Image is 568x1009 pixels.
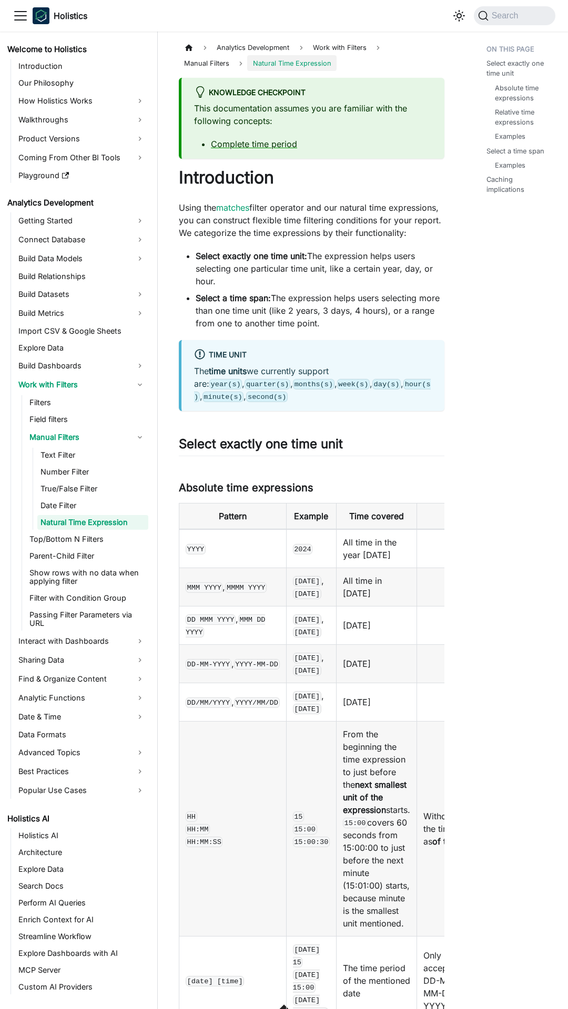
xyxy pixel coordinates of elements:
a: Playground [15,168,148,183]
span: Natural Time Expression [247,55,336,70]
a: Coming From Other BI Tools [15,149,148,166]
a: Absolute time expressions [495,83,547,103]
a: Analytic Functions [15,689,148,706]
a: Text Filter [37,448,148,462]
code: [DATE] [293,665,321,676]
span: Work with Filters [308,40,372,55]
td: , [286,683,336,722]
code: [date] [time] [186,976,244,986]
a: Perform AI Queries [15,895,148,910]
code: months(s) [293,379,334,389]
a: Holistics AI [4,811,148,826]
code: [DATE] [293,653,321,663]
a: Date Filter [37,498,148,513]
a: Work with Filters [15,376,148,393]
a: Search Docs [15,879,148,893]
a: Build Relationships [15,269,148,284]
a: Popular Use Cases [15,782,148,799]
img: Holistics [33,7,49,24]
a: Sharing Data [15,652,148,668]
code: [DATE] [293,576,321,586]
td: , [286,606,336,645]
code: minute(s) [202,392,244,402]
code: year(s) [209,379,242,389]
code: quarter(s) [245,379,290,389]
a: Show rows with no data when applying filter [26,565,148,589]
td: [DATE] [336,683,417,722]
a: Parent-Child Filter [26,549,148,563]
button: Search (Command+K) [474,6,555,25]
strong: next smallest unit of the expression [343,779,407,815]
code: day(s) [372,379,401,389]
a: Manual Filters [26,429,148,446]
td: [DATE] [336,606,417,645]
button: Toggle navigation bar [13,8,28,24]
code: YYYY [186,544,206,554]
a: Product Versions [15,130,148,147]
strong: Select exactly one time unit: [196,251,307,261]
td: , [179,568,287,606]
th: Time covered [336,503,417,530]
a: Introduction [15,59,148,74]
a: Connect Database [15,231,148,248]
code: YYYY/MM/DD [234,697,280,708]
a: Holistics AI [15,828,148,843]
p: The we currently support are: , , , , , , , [194,365,432,403]
a: Enrich Context for AI [15,912,148,927]
a: Build Dashboards [15,357,148,374]
a: Welcome to Holistics [4,42,148,57]
code: DD-MM-YYYY [186,659,231,670]
td: All time in the year [DATE] [336,529,417,568]
a: Advanced Topics [15,744,148,761]
a: Home page [179,40,199,55]
td: All time in [DATE] [336,568,417,606]
td: , [179,683,287,722]
a: Getting Started [15,212,148,229]
strong: Select a time span: [196,293,271,303]
strong: time units [209,366,247,376]
a: Natural Time Expression [37,515,148,530]
code: YYYY-MM-DD [234,659,280,670]
a: Streamline Workflow [15,929,148,944]
a: Best Practices [15,763,148,780]
a: Select exactly one time unit [486,58,551,78]
a: Explore Dashboards with AI [15,946,148,961]
a: Build Data Models [15,250,148,267]
code: 2024 [293,544,313,554]
a: Select a time span [486,146,544,156]
a: Data Formats [15,727,148,742]
code: second(s) [246,392,288,402]
th: Example [286,503,336,530]
a: Interact with Dashboards [15,633,148,650]
b: Holistics [54,9,87,22]
code: [DATE] [293,691,321,702]
td: , [286,645,336,683]
a: matches [216,202,249,213]
code: [DATE] [293,627,321,637]
a: Explore Data [15,341,148,355]
a: Field filters [26,412,148,427]
td: [DATE] [336,645,417,683]
code: HH [186,811,197,822]
code: week(s) [337,379,370,389]
a: Explore Data [15,862,148,877]
div: Knowledge Checkpoint [194,86,432,100]
h2: Select exactly one time unit [179,436,444,456]
h3: Absolute time expressions [179,481,444,495]
th: Pattern [179,503,287,530]
td: From the beginning the time expression to just before the starts. covers 60 seconds from 15:00:00... [336,722,417,936]
a: Caching implications [486,174,551,194]
li: The expression helps users selecting more than one time unit (like 2 years, 3 days, 4 hours), or ... [196,292,444,330]
span: Analytics Development [211,40,295,55]
a: Passing Filter Parameters via URL [26,608,148,631]
code: [DATE] 15 [293,944,320,967]
td: Without a part, the time is interpreted as . [417,722,528,936]
nav: Breadcrumbs [179,40,444,71]
span: Manual Filters [179,55,235,70]
td: , [179,645,287,683]
a: Analytics Development [4,195,148,210]
code: DD/MM/YYYY [186,697,231,708]
code: 15 [293,811,305,822]
code: 15:00:30 [293,837,330,847]
strong: of the current date [432,836,506,847]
